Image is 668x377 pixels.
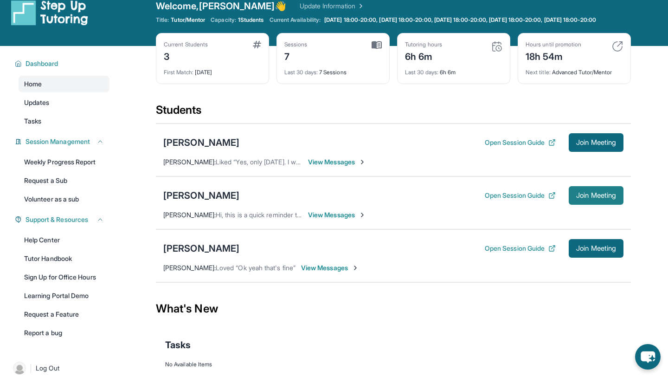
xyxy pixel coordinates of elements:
[485,138,556,147] button: Open Session Guide
[216,158,601,166] span: Liked “Yes, only [DATE]. I would love for her to have a session with you [DATE], however, she has...
[163,158,216,166] span: [PERSON_NAME] :
[405,69,438,76] span: Last 30 days :
[156,16,169,24] span: Title:
[163,211,216,219] span: [PERSON_NAME] :
[22,215,104,224] button: Support & Resources
[163,264,216,272] span: [PERSON_NAME] :
[165,361,622,368] div: No Available Items
[270,16,321,24] span: Current Availability:
[322,16,598,24] a: [DATE] 18:00-20:00, [DATE] 18:00-20:00, [DATE] 18:00-20:00, [DATE] 18:00-20:00, [DATE] 18:00-20:00
[485,244,556,253] button: Open Session Guide
[569,239,623,258] button: Join Meeting
[26,59,58,68] span: Dashboard
[24,98,50,107] span: Updates
[156,103,631,123] div: Students
[569,133,623,152] button: Join Meeting
[405,41,442,48] div: Tutoring hours
[165,338,191,351] span: Tasks
[526,69,551,76] span: Next title :
[164,41,208,48] div: Current Students
[19,113,109,130] a: Tasks
[26,215,88,224] span: Support & Resources
[359,158,366,166] img: Chevron-Right
[238,16,264,24] span: 1 Students
[22,59,104,68] button: Dashboard
[576,193,616,198] span: Join Meeting
[372,41,382,49] img: card
[526,63,623,76] div: Advanced Tutor/Mentor
[301,263,359,273] span: View Messages
[253,41,261,48] img: card
[13,362,26,375] img: user-img
[526,48,581,63] div: 18h 54m
[526,41,581,48] div: Hours until promotion
[405,63,502,76] div: 6h 6m
[308,157,366,167] span: View Messages
[569,186,623,205] button: Join Meeting
[612,41,623,52] img: card
[635,344,661,370] button: chat-button
[19,250,109,267] a: Tutor Handbook
[163,242,239,255] div: [PERSON_NAME]
[19,172,109,189] a: Request a Sub
[284,41,308,48] div: Sessions
[164,48,208,63] div: 3
[19,306,109,323] a: Request a Feature
[308,210,366,220] span: View Messages
[19,94,109,111] a: Updates
[164,69,193,76] span: First Match :
[211,16,236,24] span: Capacity:
[576,246,616,251] span: Join Meeting
[163,189,239,202] div: [PERSON_NAME]
[19,154,109,170] a: Weekly Progress Report
[19,325,109,341] a: Report a bug
[19,232,109,248] a: Help Center
[284,69,318,76] span: Last 30 days :
[485,191,556,200] button: Open Session Guide
[284,48,308,63] div: 7
[156,288,631,329] div: What's New
[216,211,373,219] span: Hi, this is a quick reminder that tutoring is at 7 [DATE].
[19,269,109,286] a: Sign Up for Office Hours
[22,137,104,146] button: Session Management
[576,140,616,145] span: Join Meeting
[163,136,239,149] div: [PERSON_NAME]
[36,364,60,373] span: Log Out
[284,63,382,76] div: 7 Sessions
[19,287,109,304] a: Learning Portal Demo
[352,264,359,272] img: Chevron-Right
[300,1,365,11] a: Update Information
[216,264,295,272] span: Loved “Ok yeah that's fine”
[24,79,42,89] span: Home
[491,41,502,52] img: card
[405,48,442,63] div: 6h 6m
[164,63,261,76] div: [DATE]
[30,363,32,374] span: |
[359,211,366,219] img: Chevron-Right
[324,16,596,24] span: [DATE] 18:00-20:00, [DATE] 18:00-20:00, [DATE] 18:00-20:00, [DATE] 18:00-20:00, [DATE] 18:00-20:00
[26,137,90,146] span: Session Management
[24,117,41,126] span: Tasks
[19,76,109,92] a: Home
[171,16,205,24] span: Tutor/Mentor
[355,1,365,11] img: Chevron Right
[19,191,109,208] a: Volunteer as a sub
